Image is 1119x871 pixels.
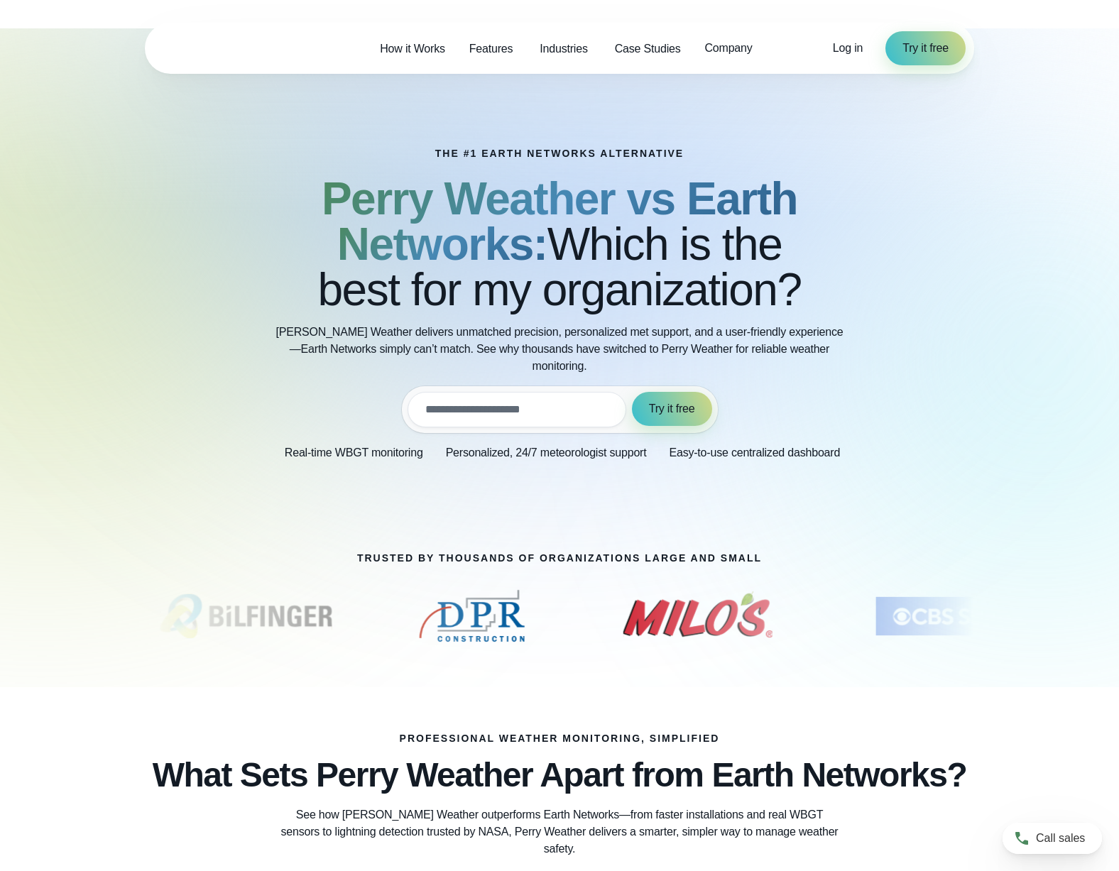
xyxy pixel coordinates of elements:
strong: Perry Weather vs Earth Networks: [322,173,797,270]
p: Personalized, 24/7 meteorologist support [446,444,647,461]
a: Case Studies [603,34,693,63]
span: Features [469,40,513,57]
a: Log in [833,40,863,57]
p: Easy-to-use centralized dashboard [669,444,840,461]
h4: Professional weather monitoring, simplified [400,733,720,744]
a: Call sales [1003,823,1102,854]
span: Company [704,40,752,57]
a: How it Works [368,34,457,63]
h2: Trusted by thousands of organizations large and small [357,552,762,564]
img: CBS-Sports.svg [867,581,1069,652]
span: Log in [833,42,863,54]
span: Case Studies [615,40,681,57]
div: 1 of 14 [145,581,346,652]
span: How it Works [380,40,445,57]
p: See how [PERSON_NAME] Weather outperforms Earth Networks—from faster installations and real WBGT ... [275,806,844,858]
button: Try it free [632,392,712,426]
span: Call sales [1036,830,1085,847]
span: Try it free [649,400,695,417]
div: slideshow [145,581,974,659]
span: Industries [540,40,587,57]
h2: What Sets Perry Weather Apart from Earth Networks? [153,755,967,795]
img: Milos.svg [596,581,798,652]
img: Bilfinger.svg [145,581,346,652]
h1: The #1 Earth Networks Alternative [435,148,684,159]
p: Real-time WBGT monitoring [285,444,423,461]
span: Try it free [902,40,949,57]
a: Try it free [885,31,966,65]
div: 4 of 14 [867,581,1069,652]
span: Which is the best for my organization? [317,173,801,315]
div: 2 of 14 [415,581,528,652]
p: [PERSON_NAME] Weather delivers unmatched precision, personalized met support, and a user-friendly... [275,324,844,375]
div: 3 of 14 [596,581,798,652]
img: DPR-Construction.svg [415,581,528,652]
